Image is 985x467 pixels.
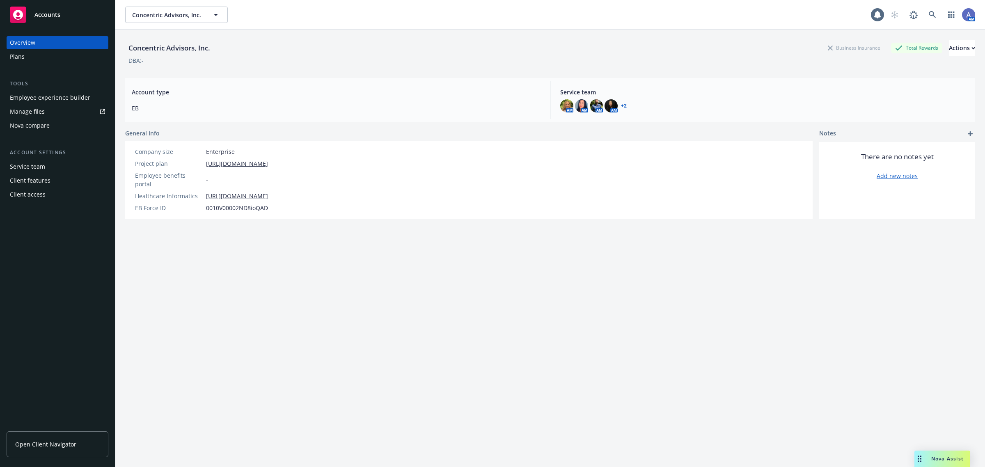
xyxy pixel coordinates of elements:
a: Client access [7,188,108,201]
div: Employee experience builder [10,91,90,104]
a: +2 [621,103,627,108]
a: Accounts [7,3,108,26]
a: Overview [7,36,108,49]
a: add [965,129,975,139]
button: Concentric Advisors, Inc. [125,7,228,23]
a: [URL][DOMAIN_NAME] [206,159,268,168]
a: [URL][DOMAIN_NAME] [206,192,268,200]
span: EB [132,104,540,112]
span: There are no notes yet [861,152,934,162]
span: - [206,176,208,184]
span: Enterprise [206,147,235,156]
a: Plans [7,50,108,63]
span: 0010V00002ND8ioQAD [206,204,268,212]
div: Employee benefits portal [135,171,203,188]
span: Nova Assist [931,455,964,462]
div: Nova compare [10,119,50,132]
img: photo [590,99,603,112]
div: Concentric Advisors, Inc. [125,43,213,53]
a: Service team [7,160,108,173]
span: Account type [132,88,540,96]
div: Client features [10,174,50,187]
img: photo [962,8,975,21]
div: Healthcare Informatics [135,192,203,200]
a: Search [924,7,941,23]
span: Notes [819,129,836,139]
a: Manage files [7,105,108,118]
div: Tools [7,80,108,88]
span: Accounts [34,11,60,18]
a: Add new notes [877,172,918,180]
img: photo [605,99,618,112]
div: Total Rewards [891,43,942,53]
button: Actions [949,40,975,56]
div: Service team [10,160,45,173]
a: Switch app [943,7,960,23]
div: Project plan [135,159,203,168]
div: Overview [10,36,35,49]
div: Business Insurance [824,43,884,53]
a: Nova compare [7,119,108,132]
div: Client access [10,188,46,201]
div: Plans [10,50,25,63]
span: Open Client Navigator [15,440,76,449]
div: Drag to move [914,451,925,467]
span: Concentric Advisors, Inc. [132,11,203,19]
img: photo [575,99,588,112]
div: Account settings [7,149,108,157]
a: Start snowing [886,7,903,23]
div: Company size [135,147,203,156]
span: General info [125,129,160,137]
a: Report a Bug [905,7,922,23]
div: EB Force ID [135,204,203,212]
div: DBA: - [128,56,144,65]
button: Nova Assist [914,451,970,467]
span: Service team [560,88,969,96]
a: Employee experience builder [7,91,108,104]
a: Client features [7,174,108,187]
img: photo [560,99,573,112]
div: Manage files [10,105,45,118]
